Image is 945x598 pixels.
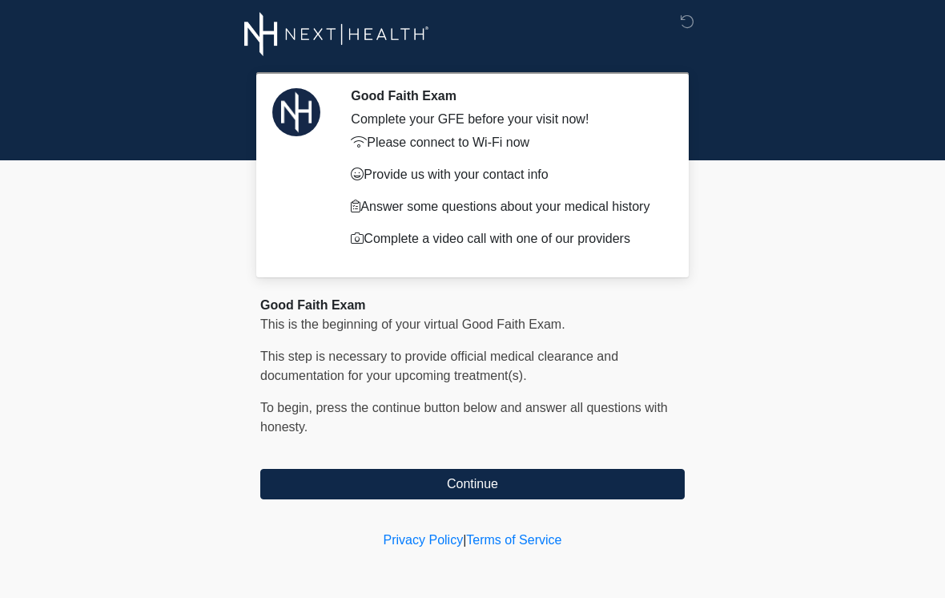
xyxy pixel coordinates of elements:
a: Terms of Service [466,533,561,547]
div: Good Faith Exam [260,296,685,315]
h2: Good Faith Exam [351,88,661,103]
p: Answer some questions about your medical history [351,197,661,216]
button: Continue [260,469,685,499]
p: Provide us with your contact info [351,165,661,184]
span: This is the beginning of your virtual Good Faith Exam. [260,317,565,331]
a: | [463,533,466,547]
span: This step is necessary to provide official medical clearance and documentation for your upcoming ... [260,350,618,382]
p: Complete a video call with one of our providers [351,229,661,248]
img: Next-Health Logo [244,12,429,56]
a: Privacy Policy [384,533,464,547]
p: Please connect to Wi-Fi now [351,133,661,152]
div: Complete your GFE before your visit now! [351,110,661,129]
span: To begin, ﻿﻿﻿﻿﻿﻿press the continue button below and answer all questions with honesty. [260,401,668,434]
img: Agent Avatar [272,88,320,136]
